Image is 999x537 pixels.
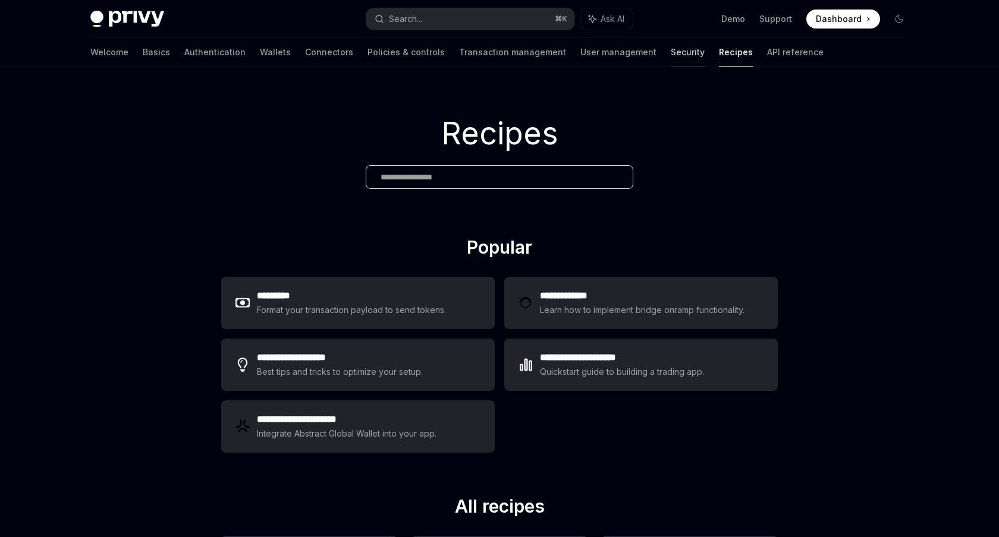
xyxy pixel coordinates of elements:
h2: All recipes [221,495,778,522]
a: Basics [143,38,170,67]
span: Dashboard [816,13,862,25]
div: Quickstart guide to building a trading app. [540,365,705,379]
a: Wallets [260,38,291,67]
a: Authentication [184,38,246,67]
h2: Popular [221,236,778,263]
a: Policies & controls [367,38,445,67]
button: Search...⌘K [366,8,574,30]
span: ⌘ K [555,14,567,24]
a: Demo [721,13,745,25]
div: Search... [389,12,422,26]
a: User management [580,38,656,67]
div: Format your transaction payload to send tokens. [257,303,447,317]
div: Integrate Abstract Global Wallet into your app. [257,427,438,441]
span: Ask AI [601,13,624,25]
a: Dashboard [806,10,880,29]
a: API reference [767,38,824,67]
a: **** ****Format your transaction payload to send tokens. [221,277,495,329]
img: dark logo [90,11,164,27]
a: **** **** ***Learn how to implement bridge onramp functionality. [504,277,778,329]
div: Learn how to implement bridge onramp functionality. [540,303,748,317]
a: Recipes [719,38,753,67]
button: Ask AI [580,8,633,30]
a: Welcome [90,38,128,67]
a: Support [759,13,792,25]
button: Toggle dark mode [890,10,909,29]
a: Security [671,38,705,67]
div: Best tips and tricks to optimize your setup. [257,365,425,379]
a: Connectors [305,38,353,67]
a: Transaction management [459,38,566,67]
